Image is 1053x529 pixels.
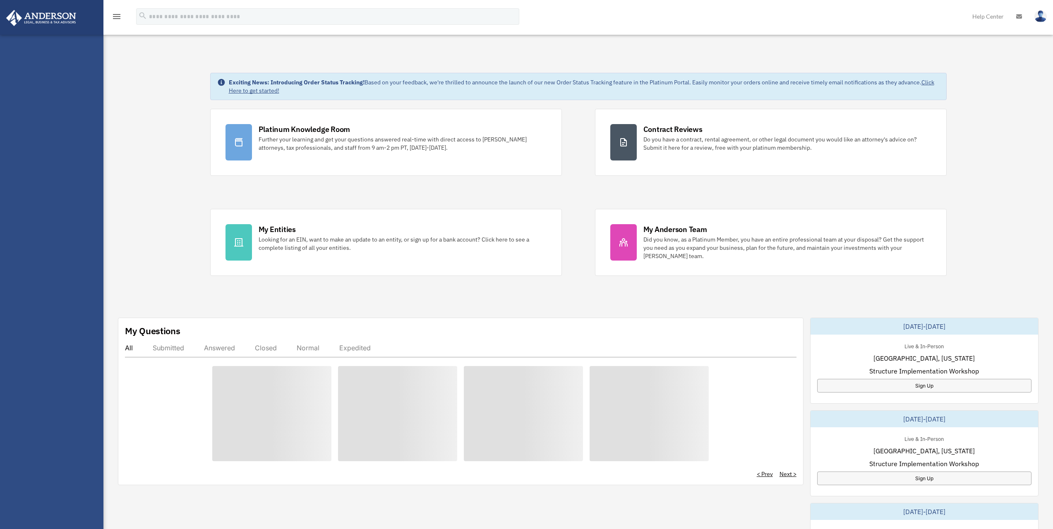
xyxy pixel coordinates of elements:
a: Next > [780,470,796,478]
div: Answered [204,344,235,352]
i: search [138,11,147,20]
div: [DATE]-[DATE] [811,318,1038,335]
div: Closed [255,344,277,352]
i: menu [112,12,122,22]
a: menu [112,14,122,22]
div: Platinum Knowledge Room [259,124,350,134]
div: All [125,344,133,352]
div: My Anderson Team [643,224,707,235]
div: My Questions [125,325,180,337]
div: Live & In-Person [898,341,950,350]
div: Live & In-Person [898,434,950,443]
a: Contract Reviews Do you have a contract, rental agreement, or other legal document you would like... [595,109,947,176]
a: < Prev [757,470,773,478]
strong: Exciting News: Introducing Order Status Tracking! [229,79,365,86]
span: Structure Implementation Workshop [869,366,979,376]
div: Normal [297,344,319,352]
div: Submitted [153,344,184,352]
img: Anderson Advisors Platinum Portal [4,10,79,26]
a: Platinum Knowledge Room Further your learning and get your questions answered real-time with dire... [210,109,562,176]
img: User Pic [1034,10,1047,22]
div: Contract Reviews [643,124,703,134]
div: Based on your feedback, we're thrilled to announce the launch of our new Order Status Tracking fe... [229,78,940,95]
div: Did you know, as a Platinum Member, you have an entire professional team at your disposal? Get th... [643,235,931,260]
div: Looking for an EIN, want to make an update to an entity, or sign up for a bank account? Click her... [259,235,547,252]
span: Structure Implementation Workshop [869,459,979,469]
a: My Anderson Team Did you know, as a Platinum Member, you have an entire professional team at your... [595,209,947,276]
a: Sign Up [817,379,1031,393]
span: [GEOGRAPHIC_DATA], [US_STATE] [873,353,975,363]
div: [DATE]-[DATE] [811,503,1038,520]
span: [GEOGRAPHIC_DATA], [US_STATE] [873,446,975,456]
div: Expedited [339,344,371,352]
div: Further your learning and get your questions answered real-time with direct access to [PERSON_NAM... [259,135,547,152]
div: Do you have a contract, rental agreement, or other legal document you would like an attorney's ad... [643,135,931,152]
div: My Entities [259,224,296,235]
a: Sign Up [817,472,1031,485]
a: My Entities Looking for an EIN, want to make an update to an entity, or sign up for a bank accoun... [210,209,562,276]
div: [DATE]-[DATE] [811,411,1038,427]
a: Click Here to get started! [229,79,934,94]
